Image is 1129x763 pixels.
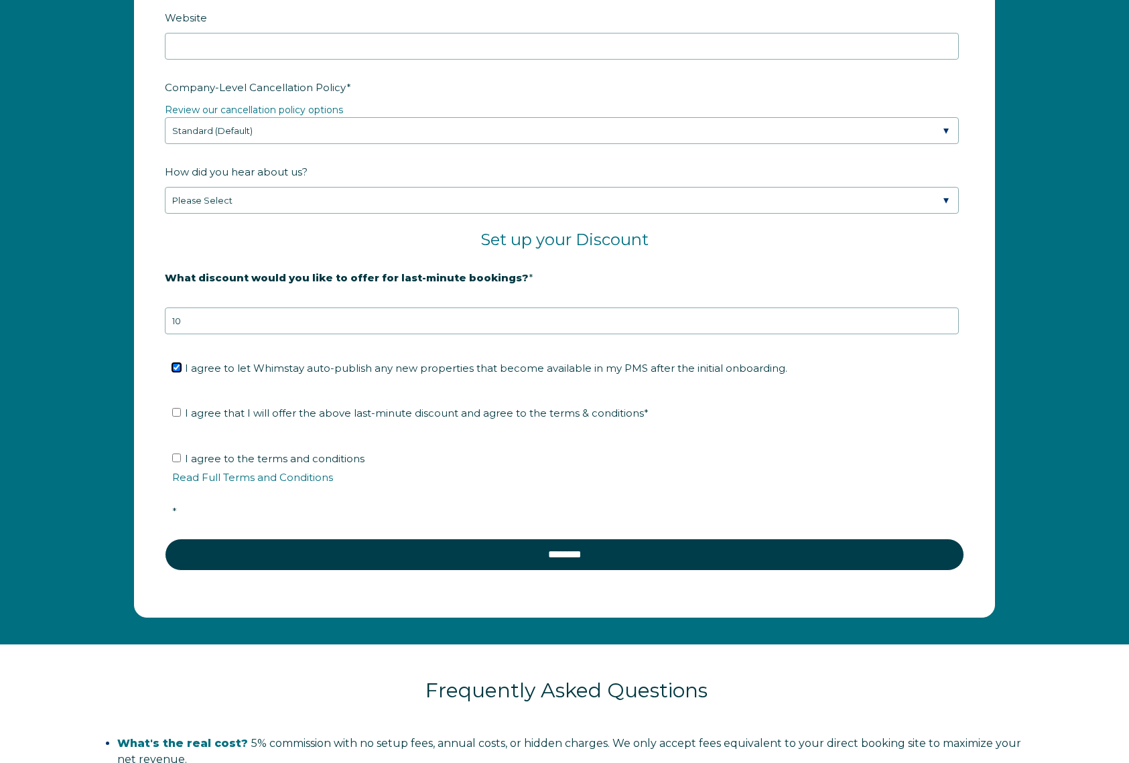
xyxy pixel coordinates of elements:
input: I agree that I will offer the above last-minute discount and agree to the terms & conditions* [172,408,181,417]
span: Company-Level Cancellation Policy [165,77,346,98]
a: Read Full Terms and Conditions [172,471,333,484]
span: Frequently Asked Questions [425,678,708,703]
input: I agree to let Whimstay auto-publish any new properties that become available in my PMS after the... [172,363,181,372]
span: Website [165,7,207,28]
strong: What discount would you like to offer for last-minute bookings? [165,271,529,284]
span: I agree that I will offer the above last-minute discount and agree to the terms & conditions [185,407,649,419]
span: I agree to let Whimstay auto-publish any new properties that become available in my PMS after the... [185,362,787,374]
span: What's the real cost? [117,737,248,750]
span: How did you hear about us? [165,161,308,182]
span: Set up your Discount [480,230,649,249]
strong: 20% is recommended, minimum of 10% [165,294,375,306]
a: Review our cancellation policy options [165,104,343,116]
span: I agree to the terms and conditions [172,452,966,518]
input: I agree to the terms and conditionsRead Full Terms and Conditions* [172,454,181,462]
